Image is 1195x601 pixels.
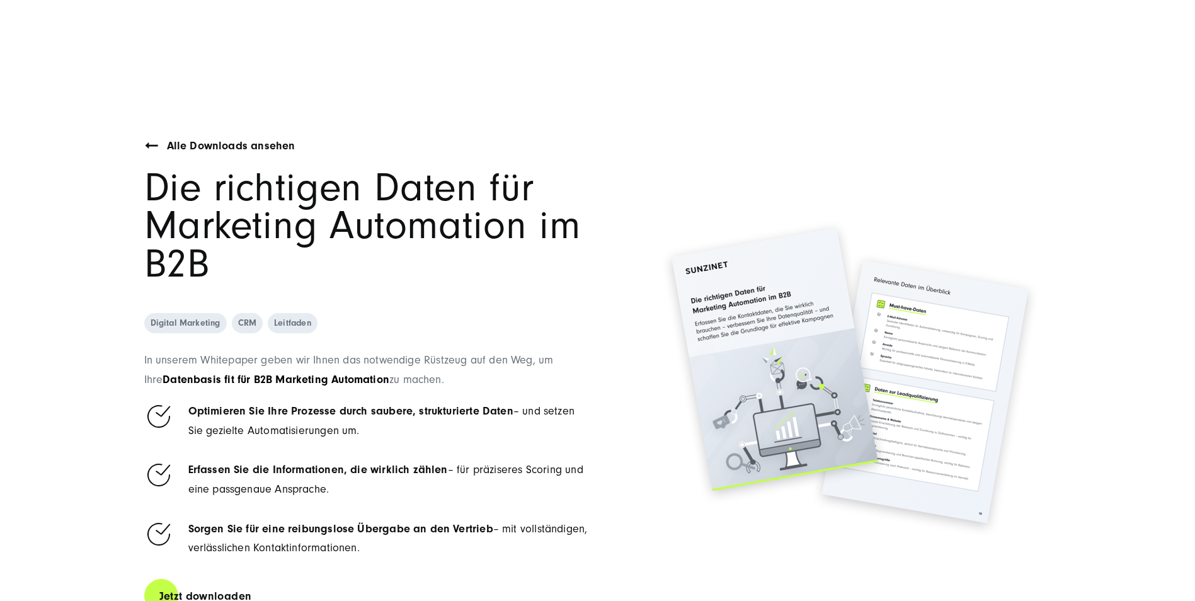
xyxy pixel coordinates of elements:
[144,402,589,440] li: – und setzen Sie gezielte Automatisierungen um.
[144,351,589,389] p: In unserem Whitepaper geben wir Ihnen das notwendige Rüstzeug auf den Weg, um Ihre zu machen.
[144,520,589,558] li: – mit vollständigen, verlässlichen Kontaktinformationen.
[167,137,295,156] a: Alle Downloads ansehen
[188,522,493,535] strong: Sorgen Sie für eine reibungslose Übergabe an den Vertrieb
[268,313,317,333] a: Leitfaden
[163,373,389,386] span: Datenbasis fit für B2B Marketing Automation
[648,174,1051,577] img: Zwei Seiten einer Broschüre von SUNZINET zum Thema „Die richtigen Daten für Marketing Automation ...
[188,463,448,476] strong: Erfassen Sie die Informationen, die wirklich zählen
[188,404,513,418] strong: Optimieren Sie Ihre Prozesse durch saubere, strukturierte Daten
[144,461,589,499] li: – für präziseres Scoring und eine passgenaue Ansprache.
[232,313,263,333] a: CRM
[144,165,581,287] span: Die richtigen Daten für Marketing Automation im B2B
[144,313,227,333] a: Digital Marketing
[167,139,295,152] span: Alle Downloads ansehen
